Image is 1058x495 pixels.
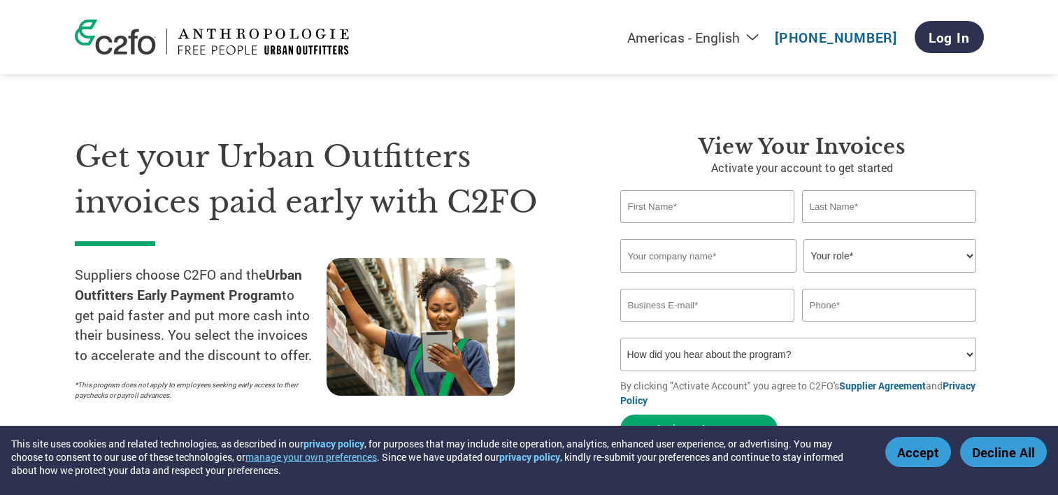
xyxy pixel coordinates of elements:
a: [PHONE_NUMBER] [775,29,897,46]
p: *This program does not apply to employees seeking early access to their paychecks or payroll adva... [75,380,313,401]
a: Supplier Agreement [839,379,926,392]
button: Accept [885,437,951,467]
p: By clicking "Activate Account" you agree to C2FO's and [620,378,984,408]
div: This site uses cookies and related technologies, as described in our , for purposes that may incl... [11,437,865,477]
a: privacy policy [303,437,364,450]
p: Activate your account to get started [620,159,984,176]
select: Title/Role [803,239,976,273]
p: Suppliers choose C2FO and the to get paid faster and put more cash into their business. You selec... [75,265,327,366]
h3: View Your Invoices [620,134,984,159]
a: Privacy Policy [620,379,975,407]
input: First Name* [620,190,795,223]
input: Invalid Email format [620,289,795,322]
div: Inavlid Email Address [620,323,795,332]
button: manage your own preferences [245,450,377,464]
button: Activate Account [620,415,778,443]
div: Invalid company name or company name is too long [620,274,977,283]
div: Invalid first name or first name is too long [620,224,795,234]
img: c2fo logo [75,20,156,55]
h1: Get your Urban Outfitters invoices paid early with C2FO [75,134,578,224]
a: privacy policy [499,450,560,464]
img: supply chain worker [327,258,515,396]
input: Your company name* [620,239,796,273]
div: Inavlid Phone Number [802,323,977,332]
div: Invalid last name or last name is too long [802,224,977,234]
img: Urban Outfitters [178,29,349,55]
strong: Urban Outfitters Early Payment Program [75,266,302,303]
a: Log In [915,21,984,53]
button: Decline All [960,437,1047,467]
input: Last Name* [802,190,977,223]
input: Phone* [802,289,977,322]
